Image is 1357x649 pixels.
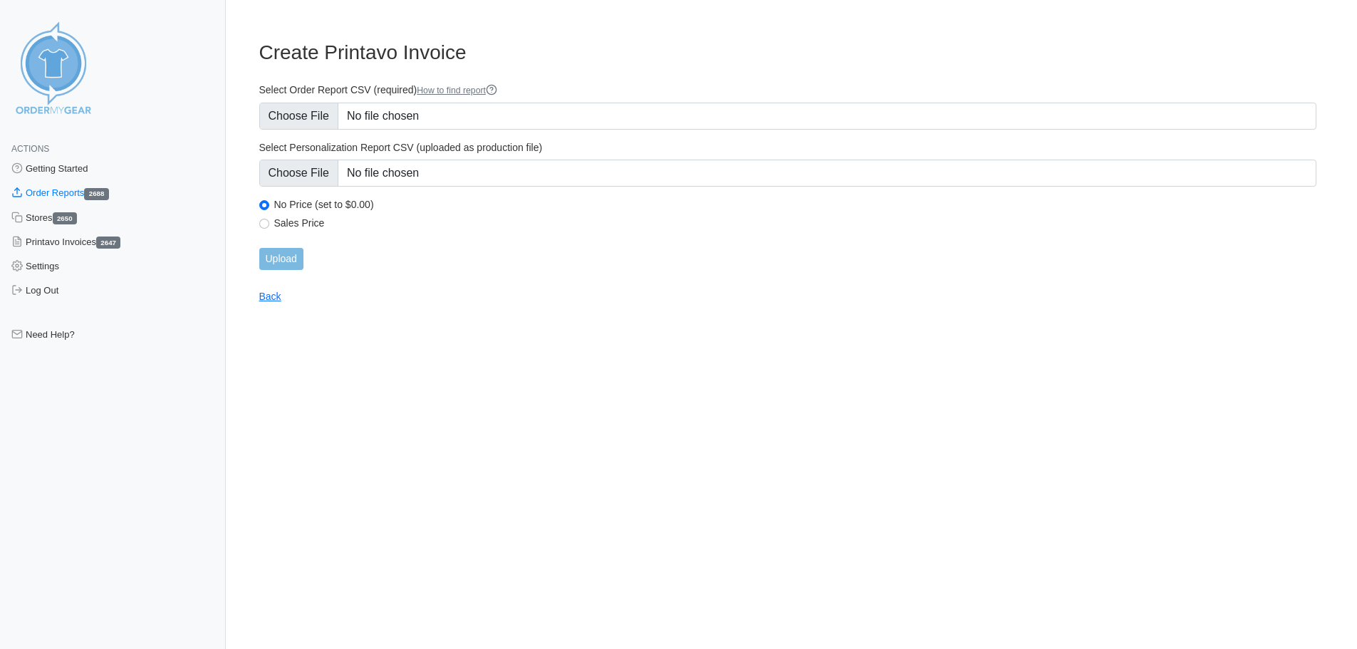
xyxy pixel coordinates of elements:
[84,188,108,200] span: 2688
[259,41,1317,65] h3: Create Printavo Invoice
[417,85,497,95] a: How to find report
[11,144,49,154] span: Actions
[259,141,1317,154] label: Select Personalization Report CSV (uploaded as production file)
[53,212,77,224] span: 2650
[96,237,120,249] span: 2647
[259,83,1317,97] label: Select Order Report CSV (required)
[274,198,1317,211] label: No Price (set to $0.00)
[259,291,281,302] a: Back
[259,248,303,270] input: Upload
[274,217,1317,229] label: Sales Price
